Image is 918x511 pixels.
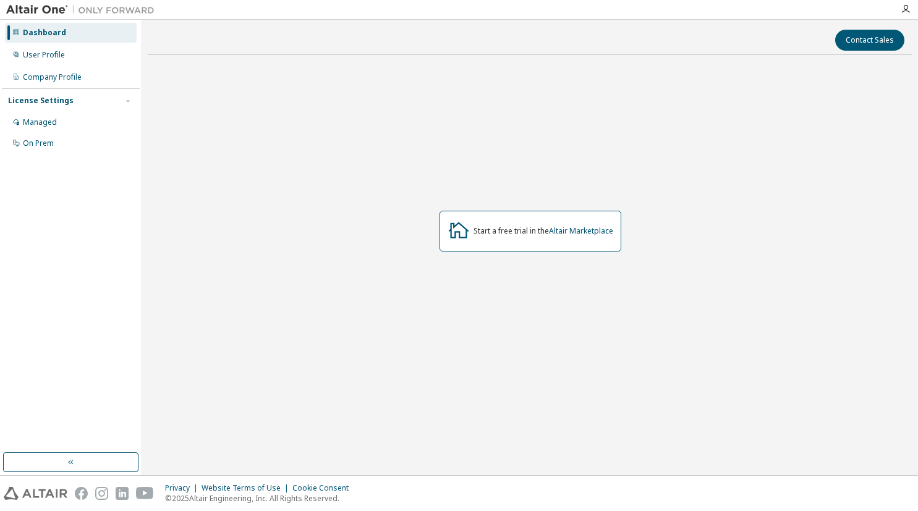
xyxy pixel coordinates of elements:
a: Altair Marketplace [549,226,613,236]
div: Privacy [165,483,202,493]
div: User Profile [23,50,65,60]
img: altair_logo.svg [4,487,67,500]
img: facebook.svg [75,487,88,500]
div: Start a free trial in the [474,226,613,236]
div: Cookie Consent [292,483,356,493]
div: On Prem [23,138,54,148]
img: linkedin.svg [116,487,129,500]
img: youtube.svg [136,487,154,500]
div: Managed [23,117,57,127]
div: Website Terms of Use [202,483,292,493]
img: Altair One [6,4,161,16]
div: Company Profile [23,72,82,82]
div: Dashboard [23,28,66,38]
img: instagram.svg [95,487,108,500]
p: © 2025 Altair Engineering, Inc. All Rights Reserved. [165,493,356,504]
div: License Settings [8,96,74,106]
button: Contact Sales [835,30,904,51]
